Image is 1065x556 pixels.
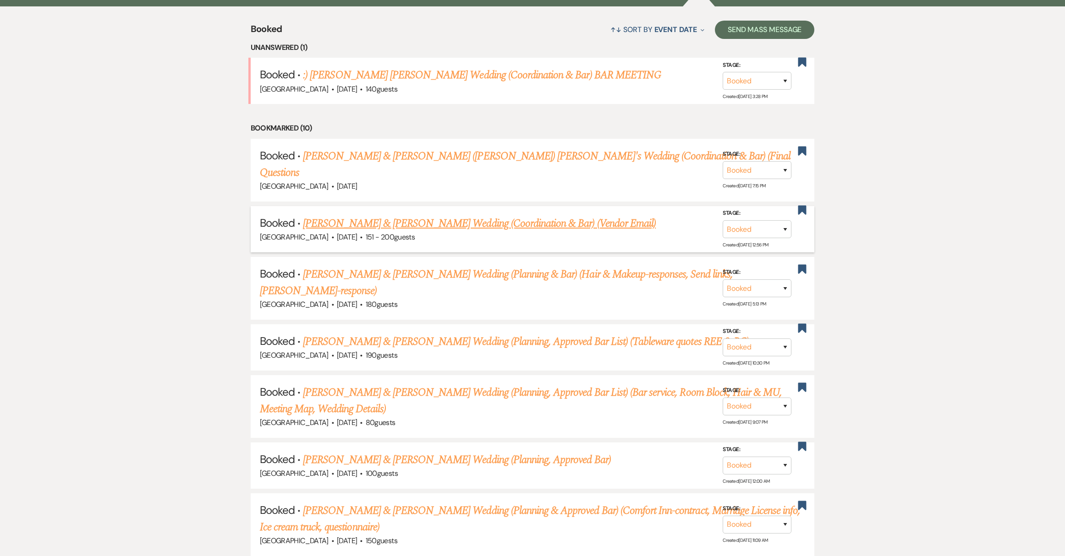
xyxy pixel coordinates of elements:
[260,84,329,94] span: [GEOGRAPHIC_DATA]
[260,384,782,417] a: [PERSON_NAME] & [PERSON_NAME] Wedding (Planning, Approved Bar List) (Bar service, Room Block, Hai...
[723,183,765,189] span: Created: [DATE] 7:15 PM
[723,242,768,248] span: Created: [DATE] 12:56 PM
[251,122,815,134] li: Bookmarked (10)
[260,469,329,478] span: [GEOGRAPHIC_DATA]
[366,418,395,427] span: 80 guests
[366,84,397,94] span: 140 guests
[303,452,610,468] a: [PERSON_NAME] & [PERSON_NAME] Wedding (Planning, Approved Bar)
[337,181,357,191] span: [DATE]
[337,418,357,427] span: [DATE]
[723,386,791,396] label: Stage:
[723,327,791,337] label: Stage:
[303,215,656,232] a: [PERSON_NAME] & [PERSON_NAME] Wedding (Coordination & Bar) (Vendor Email)
[337,469,357,478] span: [DATE]
[337,300,357,309] span: [DATE]
[303,67,661,83] a: :) [PERSON_NAME] [PERSON_NAME] Wedding (Coordination & Bar) BAR MEETING
[715,21,815,39] button: Send Mass Message
[610,25,621,34] span: ↑↓
[607,17,708,42] button: Sort By Event Date
[260,385,295,399] span: Booked
[260,536,329,545] span: [GEOGRAPHIC_DATA]
[260,266,733,299] a: [PERSON_NAME] & [PERSON_NAME] Wedding (Planning & Bar) (Hair & Makeup-responses, Send links, [PER...
[723,419,767,425] span: Created: [DATE] 9:07 PM
[260,67,295,82] span: Booked
[260,232,329,242] span: [GEOGRAPHIC_DATA]
[260,418,329,427] span: [GEOGRAPHIC_DATA]
[260,452,295,466] span: Booked
[260,334,295,348] span: Booked
[723,208,791,218] label: Stage:
[337,232,357,242] span: [DATE]
[337,84,357,94] span: [DATE]
[260,148,791,181] a: [PERSON_NAME] & [PERSON_NAME] ([PERSON_NAME]) [PERSON_NAME]'s Wedding (Coordination & Bar) (Final...
[251,22,282,42] span: Booked
[366,232,415,242] span: 151 - 200 guests
[260,181,329,191] span: [GEOGRAPHIC_DATA]
[723,537,768,543] span: Created: [DATE] 11:09 AM
[723,504,791,514] label: Stage:
[260,216,295,230] span: Booked
[723,445,791,455] label: Stage:
[337,536,357,545] span: [DATE]
[366,350,397,360] span: 190 guests
[366,536,397,545] span: 150 guests
[723,93,767,99] span: Created: [DATE] 3:28 PM
[251,42,815,54] li: Unanswered (1)
[260,148,295,163] span: Booked
[260,300,329,309] span: [GEOGRAPHIC_DATA]
[260,267,295,281] span: Booked
[723,267,791,278] label: Stage:
[723,60,791,71] label: Stage:
[337,350,357,360] span: [DATE]
[366,469,398,478] span: 100 guests
[723,360,769,366] span: Created: [DATE] 10:30 PM
[260,502,800,535] a: [PERSON_NAME] & [PERSON_NAME] Wedding (Planning & Approved Bar) (Comfort Inn-contract, Marriage L...
[654,25,697,34] span: Event Date
[366,300,397,309] span: 180 guests
[303,333,749,350] a: [PERSON_NAME] & [PERSON_NAME] Wedding (Planning, Approved Bar List) (Tableware quotes REE & RC)
[260,503,295,517] span: Booked
[260,350,329,360] span: [GEOGRAPHIC_DATA]
[723,301,766,307] span: Created: [DATE] 5:13 PM
[723,478,769,484] span: Created: [DATE] 12:00 AM
[723,149,791,159] label: Stage:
